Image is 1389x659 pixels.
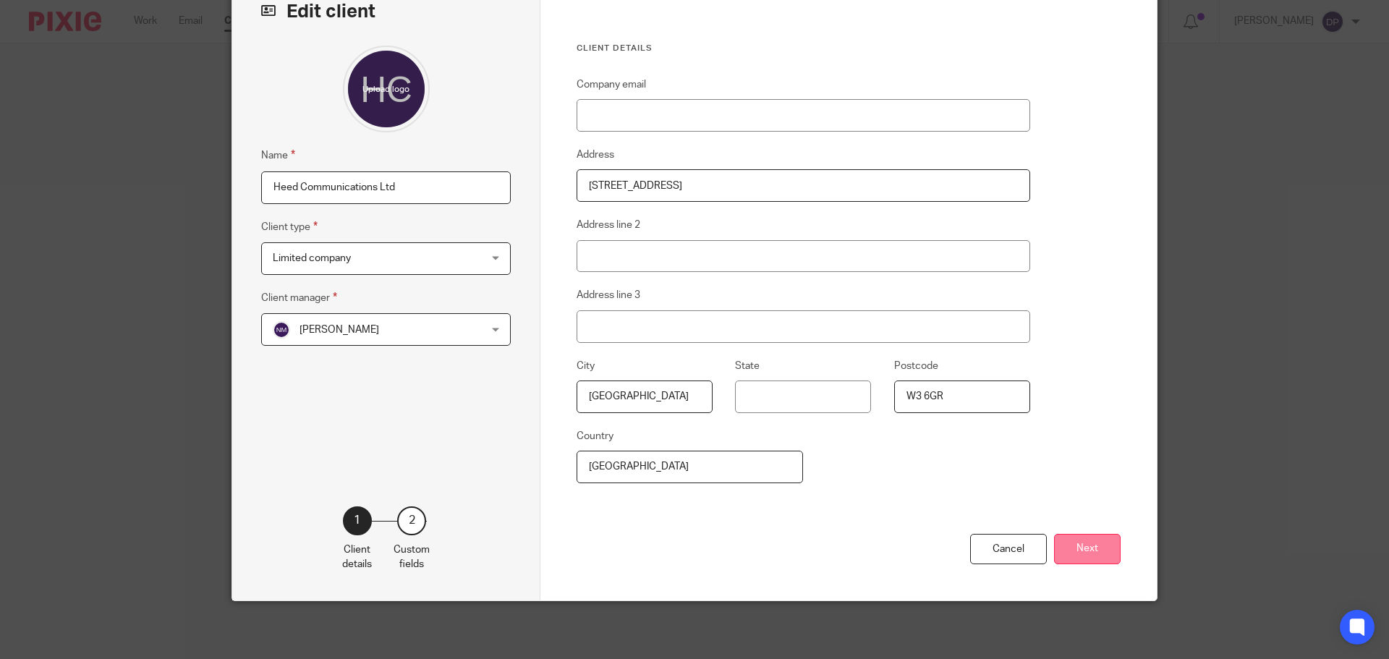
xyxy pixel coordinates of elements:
label: Company email [577,77,646,92]
div: 1 [343,506,372,535]
button: Next [1054,534,1121,565]
label: State [735,359,760,373]
label: Postcode [894,359,938,373]
label: Name [261,147,295,163]
label: Address [577,148,614,162]
div: 2 [397,506,426,535]
label: Country [577,429,613,443]
label: Client type [261,218,318,235]
div: Cancel [970,534,1047,565]
h3: Client details [577,43,1030,54]
span: Limited company [273,253,351,263]
img: svg%3E [273,321,290,339]
label: Address line 2 [577,218,640,232]
label: City [577,359,595,373]
p: Custom fields [394,543,430,572]
label: Address line 3 [577,288,640,302]
p: Client details [342,543,372,572]
label: Client manager [261,289,337,306]
span: [PERSON_NAME] [300,325,379,335]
